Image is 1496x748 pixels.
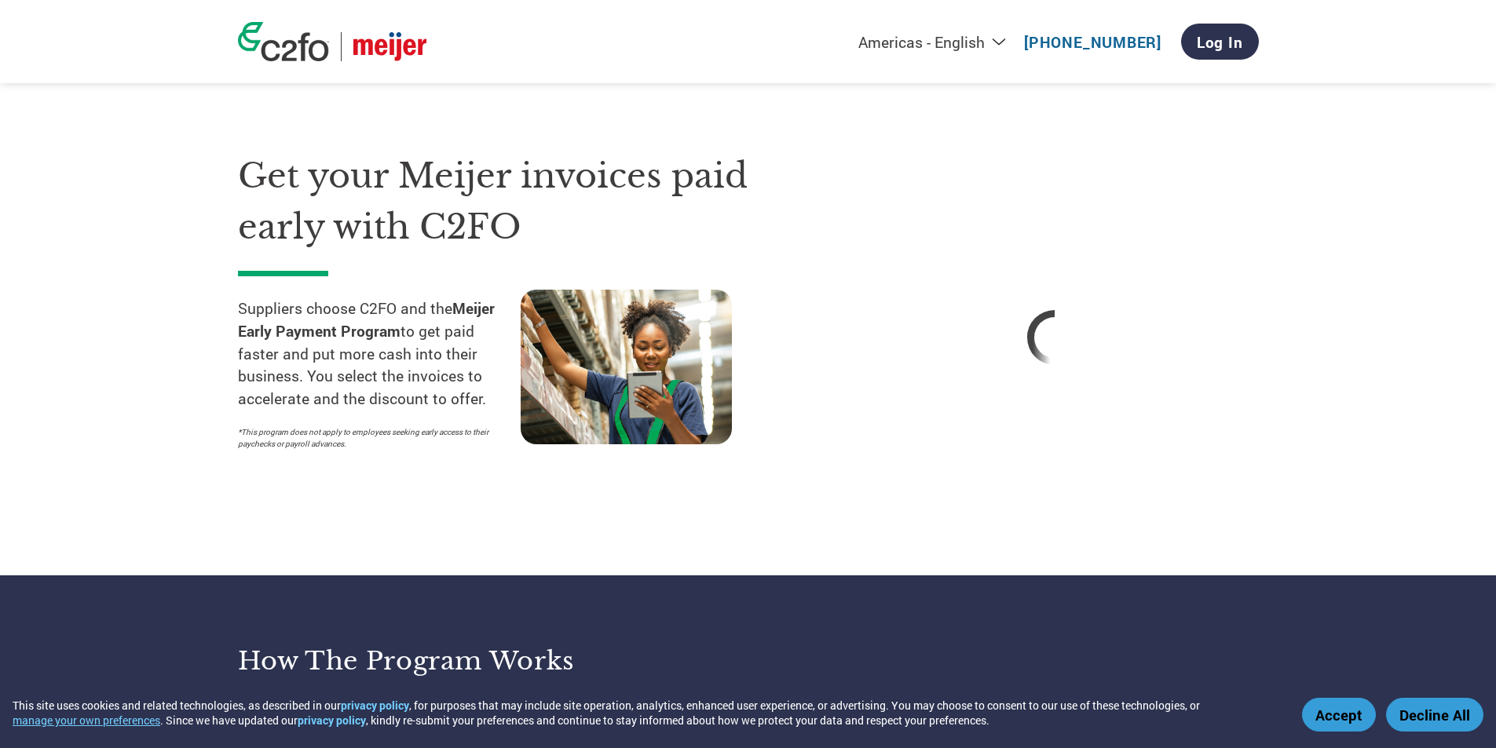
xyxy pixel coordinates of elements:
[298,713,366,728] a: privacy policy
[1386,698,1483,732] button: Decline All
[238,298,495,341] strong: Meijer Early Payment Program
[521,290,732,444] img: supply chain worker
[238,22,329,61] img: c2fo logo
[1181,24,1259,60] a: Log In
[238,297,521,410] p: Suppliers choose C2FO and the to get paid faster and put more cash into their business. You selec...
[238,426,505,450] p: *This program does not apply to employees seeking early access to their paychecks or payroll adva...
[341,698,409,713] a: privacy policy
[1302,698,1376,732] button: Accept
[353,32,426,61] img: Meijer
[238,645,729,677] h3: How the program works
[238,151,803,252] h1: Get your Meijer invoices paid early with C2FO
[13,698,1279,728] div: This site uses cookies and related technologies, as described in our , for purposes that may incl...
[1024,32,1161,52] a: [PHONE_NUMBER]
[13,713,160,728] button: manage your own preferences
